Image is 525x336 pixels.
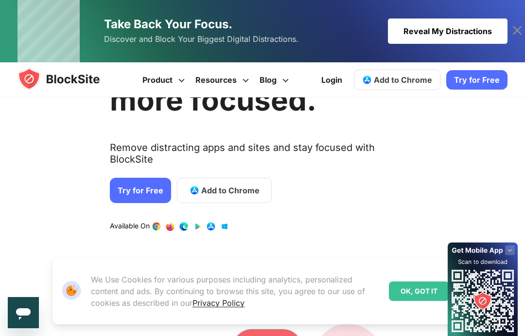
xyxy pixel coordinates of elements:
[192,62,256,97] a: Resources
[315,68,348,92] a: Login
[389,281,449,301] div: OK, GOT IT
[192,298,245,308] a: Privacy Policy
[17,67,119,91] img: blocksite-icon.5d769676.svg
[91,274,381,309] p: We Use Cookies for various purposes including analytics, personalized content and ads. By continu...
[8,297,39,328] iframe: Button to launch messaging window
[104,17,232,31] span: Take Back Your Focus.
[446,70,507,90] a: Try for Free
[139,62,192,97] a: Product
[110,142,420,173] text: Remove distracting apps and sites and stay focused with BlockSite
[354,70,440,90] a: Add to Chrome
[388,19,507,44] div: Reveal My Distractions
[104,32,298,46] span: Discover and Block Your Biggest Digital Distractions.
[177,178,272,203] a: Add to Chrome
[256,62,296,97] a: Blog
[374,75,432,85] span: Add to Chrome
[201,185,260,196] span: Add to Chrome
[110,178,171,203] a: Try for Free
[110,222,150,231] text: Available On
[362,75,372,85] img: app-store-icon.svg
